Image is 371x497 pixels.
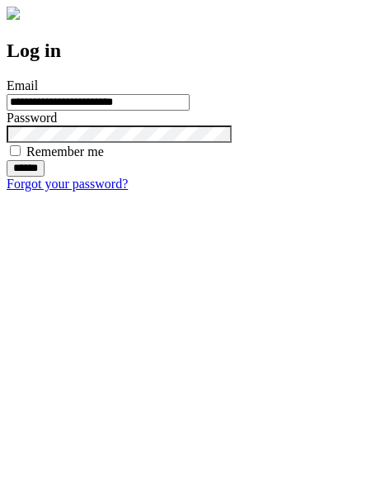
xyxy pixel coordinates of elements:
[7,40,364,62] h2: Log in
[7,78,38,92] label: Email
[7,111,57,125] label: Password
[7,177,128,191] a: Forgot your password?
[7,7,20,20] img: logo-4e3dc11c47720685a147b03b5a06dd966a58ff35d612b21f08c02c0306f2b779.png
[26,144,104,159] label: Remember me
